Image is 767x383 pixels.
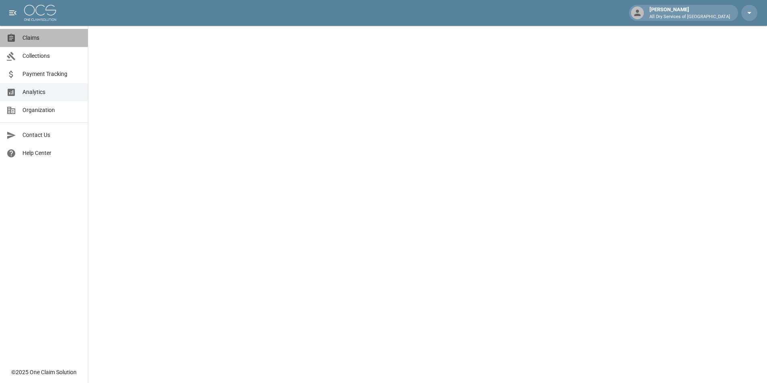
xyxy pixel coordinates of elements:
[646,6,733,20] div: [PERSON_NAME]
[22,106,81,114] span: Organization
[5,5,21,21] button: open drawer
[22,70,81,78] span: Payment Tracking
[22,131,81,139] span: Contact Us
[22,88,81,96] span: Analytics
[24,5,56,21] img: ocs-logo-white-transparent.png
[11,368,77,376] div: © 2025 One Claim Solution
[88,26,767,381] iframe: Embedded Dashboard
[649,14,730,20] p: All Dry Services of [GEOGRAPHIC_DATA]
[22,34,81,42] span: Claims
[22,52,81,60] span: Collections
[22,149,81,157] span: Help Center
